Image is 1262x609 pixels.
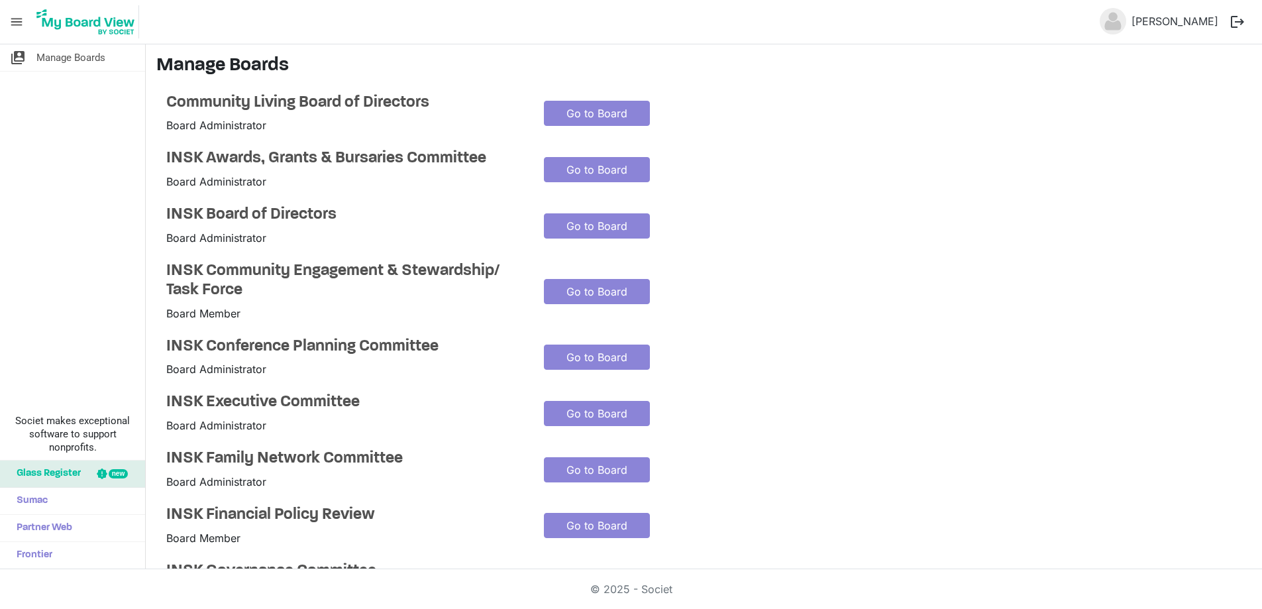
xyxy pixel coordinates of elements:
[166,362,266,376] span: Board Administrator
[166,231,266,245] span: Board Administrator
[10,542,52,569] span: Frontier
[109,469,128,478] div: new
[10,515,72,541] span: Partner Web
[544,457,650,482] a: Go to Board
[166,531,240,545] span: Board Member
[166,175,266,188] span: Board Administrator
[166,93,524,113] a: Community Living Board of Directors
[10,461,81,487] span: Glass Register
[4,9,29,34] span: menu
[166,475,266,488] span: Board Administrator
[544,101,650,126] a: Go to Board
[166,449,524,469] a: INSK Family Network Committee
[32,5,144,38] a: My Board View Logo
[166,506,524,525] a: INSK Financial Policy Review
[166,307,240,320] span: Board Member
[156,55,1251,78] h3: Manage Boards
[166,419,266,432] span: Board Administrator
[1100,8,1126,34] img: no-profile-picture.svg
[544,279,650,304] a: Go to Board
[544,213,650,239] a: Go to Board
[166,149,524,168] a: INSK Awards, Grants & Bursaries Committee
[6,414,139,454] span: Societ makes exceptional software to support nonprofits.
[166,205,524,225] a: INSK Board of Directors
[1224,8,1251,36] button: logout
[36,44,105,71] span: Manage Boards
[166,393,524,412] a: INSK Executive Committee
[166,337,524,357] a: INSK Conference Planning Committee
[10,488,48,514] span: Sumac
[544,157,650,182] a: Go to Board
[166,119,266,132] span: Board Administrator
[1126,8,1224,34] a: [PERSON_NAME]
[544,401,650,426] a: Go to Board
[544,513,650,538] a: Go to Board
[166,262,524,300] a: INSK Community Engagement & Stewardship/ Task Force
[166,562,524,581] a: INSK Governance Committee
[32,5,139,38] img: My Board View Logo
[544,345,650,370] a: Go to Board
[10,44,26,71] span: switch_account
[590,582,672,596] a: © 2025 - Societ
